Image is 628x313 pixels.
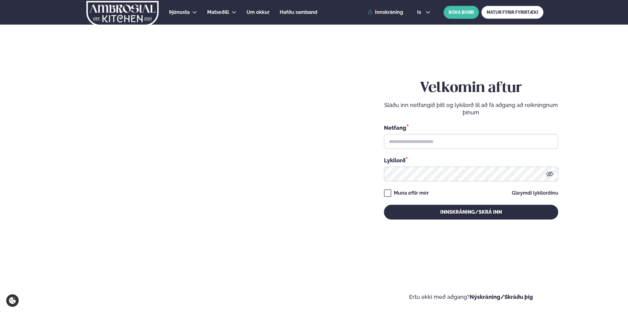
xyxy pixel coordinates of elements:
[412,10,435,15] button: is
[417,10,423,15] span: is
[86,1,159,26] img: logo
[444,6,479,19] button: BÓKA BORÐ
[6,294,19,307] a: Cookie settings
[368,10,403,15] a: Innskráning
[169,9,190,16] a: Þjónusta
[247,9,270,15] span: Um okkur
[333,293,610,301] p: Ertu ekki með aðgang?
[18,261,146,276] p: Ef eitthvað sameinar fólk, þá er [PERSON_NAME] matarferðalag.
[384,101,558,116] p: Sláðu inn netfangið þitt og lykilorð til að fá aðgang að reikningnum þínum
[280,9,317,16] a: Hafðu samband
[384,80,558,97] h2: Velkomin aftur
[280,9,317,15] span: Hafðu samband
[207,9,229,16] a: Matseðill
[470,294,533,300] a: Nýskráning/Skráðu þig
[384,205,558,220] button: Innskráning/Skrá inn
[247,9,270,16] a: Um okkur
[384,156,558,164] div: Lykilorð
[207,9,229,15] span: Matseðill
[512,191,558,196] a: Gleymdi lykilorðinu
[481,6,543,19] a: MATUR FYRIR FYRIRTÆKI
[18,202,146,254] h2: Velkomin á Ambrosial kitchen!
[384,124,558,132] div: Netfang
[169,9,190,15] span: Þjónusta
